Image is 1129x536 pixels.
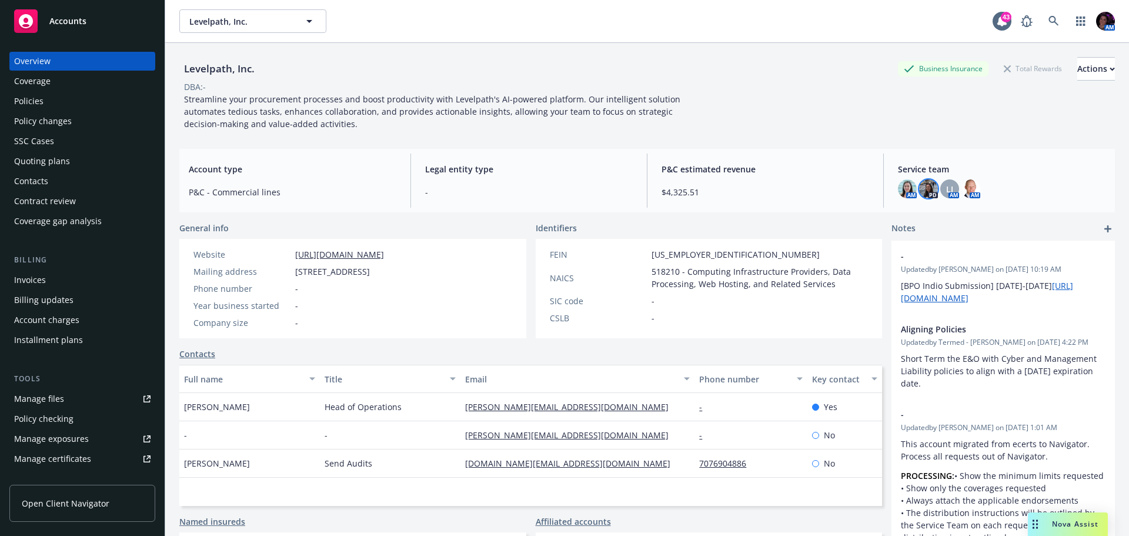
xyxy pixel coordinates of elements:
img: photo [1096,12,1115,31]
span: $4,325.51 [662,186,869,198]
span: [PERSON_NAME] [184,401,250,413]
div: Contacts [14,172,48,191]
span: - [295,282,298,295]
span: Send Audits [325,457,372,470]
span: Aligning Policies [901,323,1075,335]
a: Affiliated accounts [536,515,611,528]
div: Manage files [14,389,64,408]
span: Levelpath, Inc. [189,15,291,28]
div: Tools [9,373,155,385]
span: No [824,429,835,441]
span: Updated by Termed - [PERSON_NAME] on [DATE] 4:22 PM [901,337,1105,348]
span: Service team [898,163,1105,175]
a: Contacts [179,348,215,360]
div: Total Rewards [998,61,1068,76]
div: DBA: - [184,81,206,93]
a: [URL][DOMAIN_NAME] [295,249,384,260]
div: Company size [193,317,290,329]
img: photo [919,179,938,198]
span: [US_EMPLOYER_IDENTIFICATION_NUMBER] [652,248,820,261]
a: Policy checking [9,410,155,428]
span: - [652,312,654,324]
span: Streamline your procurement processes and boost productivity with Levelpath's AI-powered platform... [184,94,683,129]
a: Contacts [9,172,155,191]
span: - [295,299,298,312]
div: Billing updates [14,291,74,309]
button: Nova Assist [1028,512,1108,536]
div: Coverage [14,72,51,91]
div: NAICS [550,272,647,284]
div: Title [325,373,443,385]
div: Mailing address [193,265,290,278]
a: Contract review [9,192,155,211]
div: FEIN [550,248,647,261]
a: Named insureds [179,515,245,528]
span: Open Client Navigator [22,497,109,510]
span: Updated by [PERSON_NAME] on [DATE] 1:01 AM [901,422,1105,433]
span: Head of Operations [325,401,402,413]
button: Email [460,365,694,393]
div: Key contact [812,373,864,385]
div: Invoices [14,271,46,289]
a: Policy changes [9,112,155,131]
a: Search [1042,9,1065,33]
div: Aligning PoliciesUpdatedby Termed - [PERSON_NAME] on [DATE] 4:22 PMShort Term the E&O with Cyber ... [891,314,1115,399]
div: Policy checking [14,410,74,428]
a: [PERSON_NAME][EMAIL_ADDRESS][DOMAIN_NAME] [465,401,678,412]
div: CSLB [550,312,647,324]
span: [PERSON_NAME] [184,457,250,470]
a: Manage claims [9,470,155,488]
a: Overview [9,52,155,71]
div: Manage certificates [14,450,91,468]
div: Phone number [699,373,789,385]
div: Manage exposures [14,430,89,448]
span: - [325,429,328,441]
div: Policies [14,92,44,111]
a: Accounts [9,5,155,38]
div: Website [193,248,290,261]
div: -Updatedby [PERSON_NAME] on [DATE] 10:19 AM[BPO Indio Submission] [DATE]-[DATE][URL][DOMAIN_NAME] [891,241,1115,314]
button: Key contact [807,365,882,393]
span: Manage exposures [9,430,155,448]
div: Billing [9,254,155,266]
div: Year business started [193,299,290,312]
span: Account type [189,163,396,175]
a: - [699,401,712,412]
a: Report a Bug [1015,9,1038,33]
button: Phone number [694,365,807,393]
button: Actions [1077,57,1115,81]
a: Policies [9,92,155,111]
a: Account charges [9,311,155,329]
button: Full name [179,365,320,393]
span: General info [179,222,229,234]
a: Coverage gap analysis [9,212,155,231]
span: - [901,408,1075,421]
span: Updated by [PERSON_NAME] on [DATE] 10:19 AM [901,264,1105,275]
div: SIC code [550,295,647,307]
a: Manage files [9,389,155,408]
div: Business Insurance [898,61,988,76]
div: Email [465,373,677,385]
p: [BPO Indio Submission] [DATE]-[DATE] [901,279,1105,304]
p: This account migrated from ecerts to Navigator. Process all requests out of Navigator. [901,438,1105,462]
span: P&C estimated revenue [662,163,869,175]
a: Switch app [1069,9,1093,33]
a: Coverage [9,72,155,91]
a: - [699,430,712,441]
a: Manage certificates [9,450,155,468]
div: Coverage gap analysis [14,212,102,231]
div: Manage claims [14,470,74,488]
div: Drag to move [1028,512,1043,536]
div: SSC Cases [14,132,54,151]
a: [DOMAIN_NAME][EMAIL_ADDRESS][DOMAIN_NAME] [465,458,680,469]
div: Account charges [14,311,79,329]
div: Policy changes [14,112,72,131]
img: photo [898,179,917,198]
div: Full name [184,373,302,385]
span: Yes [824,401,837,413]
div: Phone number [193,282,290,295]
a: [PERSON_NAME][EMAIL_ADDRESS][DOMAIN_NAME] [465,430,678,441]
strong: PROCESSING: [901,470,954,481]
span: No [824,457,835,470]
div: Overview [14,52,51,71]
